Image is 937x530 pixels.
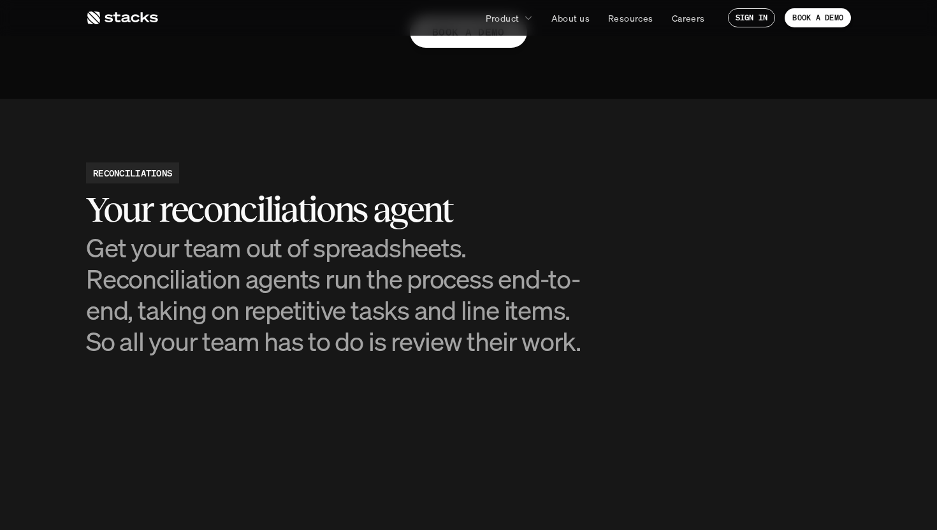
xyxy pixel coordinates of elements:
[150,243,207,252] a: Privacy Policy
[544,6,597,29] a: About us
[93,166,172,180] h2: RECONCILIATIONS
[86,190,596,229] h2: Your reconciliations agent
[792,13,843,22] p: BOOK A DEMO
[86,232,596,357] h3: Get your team out of spreadsheets. Reconciliation agents run the process end-to-end, taking on re...
[600,6,661,29] a: Resources
[664,6,713,29] a: Careers
[551,11,590,25] p: About us
[785,8,851,27] a: BOOK A DEMO
[728,8,776,27] a: SIGN IN
[736,13,768,22] p: SIGN IN
[672,11,705,25] p: Careers
[608,11,653,25] p: Resources
[486,11,519,25] p: Product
